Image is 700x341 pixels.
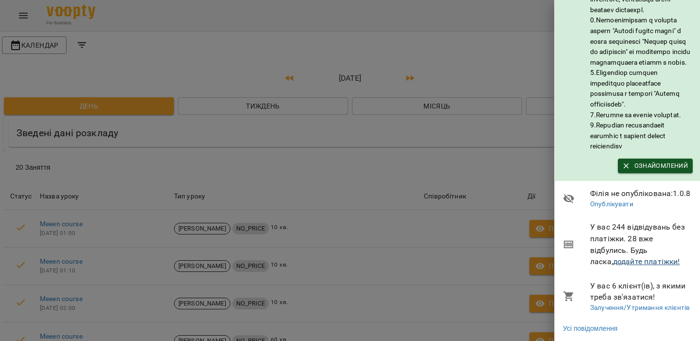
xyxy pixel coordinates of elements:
[613,257,680,266] a: додайте платіжки!
[623,161,688,171] span: Ознайомлений
[590,221,693,267] span: У вас 244 відвідувань без платіжки. 28 вже відбулись. Будь ласка,
[590,280,693,303] span: У вас 6 клієнт(ів), з якими треба зв'язатися!
[563,323,617,333] a: Усі повідомлення
[618,159,693,173] button: Ознайомлений
[590,200,633,208] a: Опублікувати
[590,304,690,311] a: Залучення/Утримання клієнтів
[590,188,693,199] span: Філія не опублікована : 1.0.8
